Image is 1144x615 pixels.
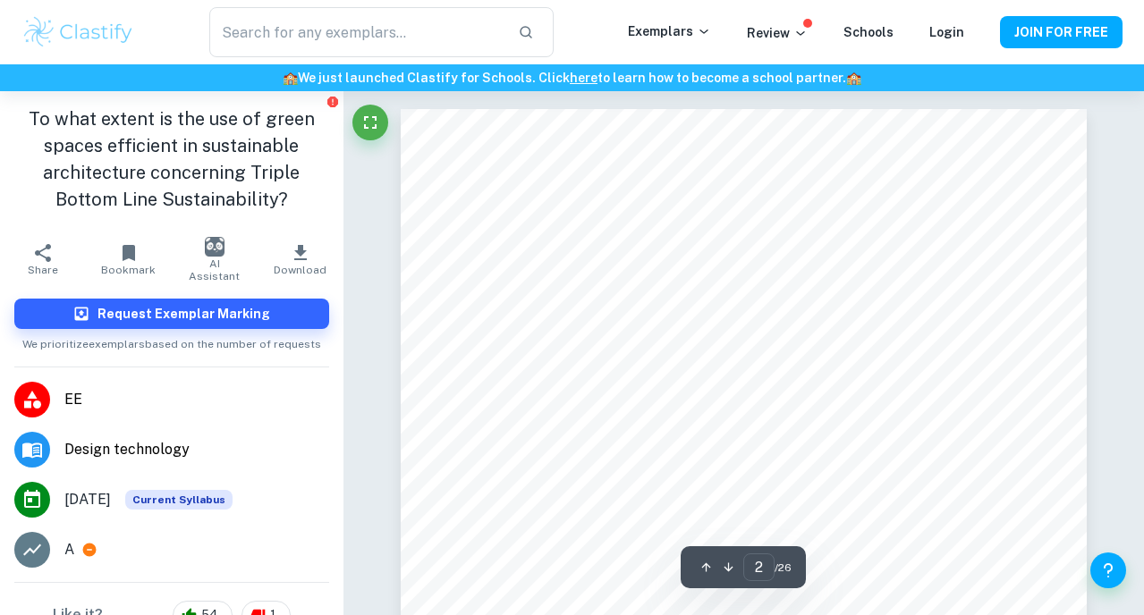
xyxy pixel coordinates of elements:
a: here [570,71,597,85]
button: Help and Feedback [1090,552,1126,588]
span: [DATE] [64,489,111,510]
span: EE [64,389,329,410]
button: JOIN FOR FREE [1000,16,1123,48]
button: Bookmark [86,234,172,284]
button: Fullscreen [352,105,388,140]
button: Download [258,234,343,284]
a: Login [929,25,964,39]
img: AI Assistant [205,237,225,257]
span: Design technology [64,439,329,460]
span: Bookmark [101,264,156,276]
a: Schools [843,25,894,39]
span: Current Syllabus [125,490,233,510]
img: Clastify logo [21,14,135,50]
span: Download [274,264,326,276]
p: Review [747,23,808,43]
span: AI Assistant [182,257,247,282]
input: Search for any exemplars... [209,7,504,57]
span: Share [28,264,58,276]
h6: We just launched Clastify for Schools. Click to learn how to become a school partner. [4,68,1140,88]
span: 🏫 [283,71,298,85]
h6: Request Exemplar Marking [97,304,270,324]
div: This exemplar is based on the current syllabus. Feel free to refer to it for inspiration/ideas wh... [125,490,233,510]
p: Exemplars [628,21,711,41]
span: 🏫 [846,71,861,85]
span: We prioritize exemplars based on the number of requests [22,329,321,352]
span: / 26 [775,560,792,576]
button: Request Exemplar Marking [14,299,329,329]
h1: To what extent is the use of green spaces efficient in sustainable architecture concerning Triple... [14,105,329,213]
p: A [64,539,74,560]
button: AI Assistant [172,234,258,284]
button: Report issue [326,95,340,108]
